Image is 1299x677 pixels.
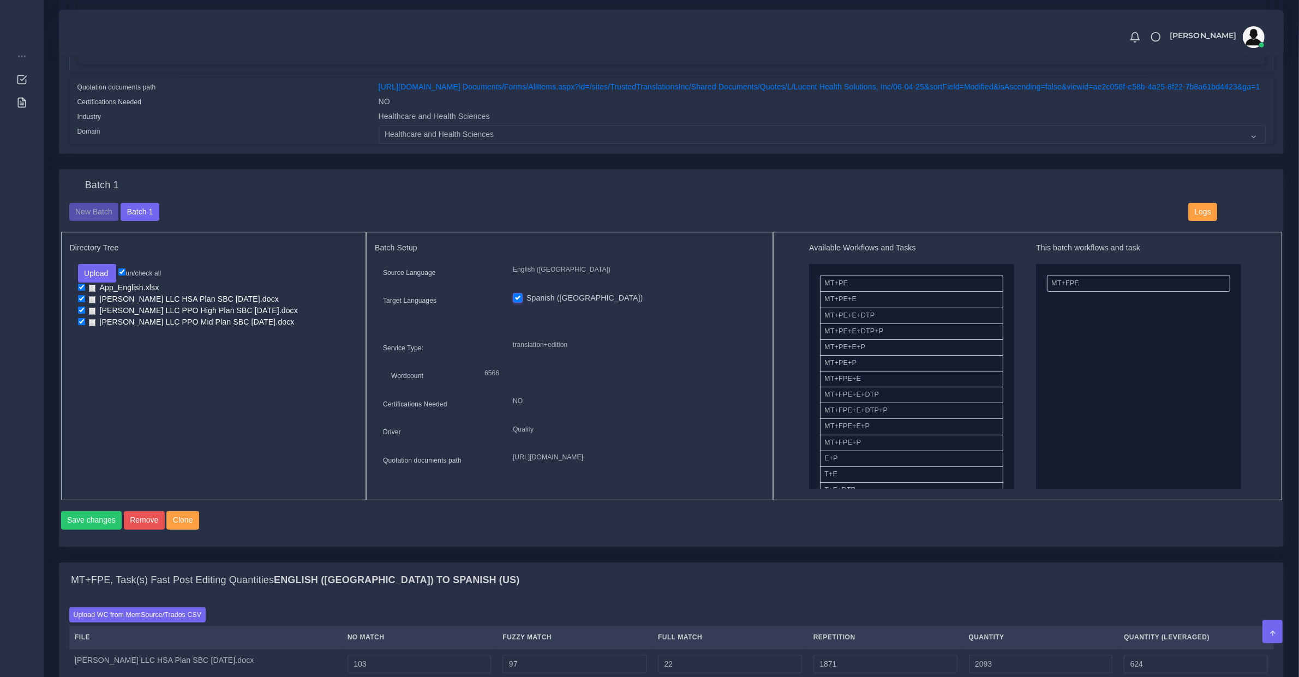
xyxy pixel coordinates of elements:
button: Logs [1188,203,1217,221]
label: Upload WC from MemSource/Trados CSV [69,607,206,622]
p: [URL][DOMAIN_NAME] [513,452,756,463]
li: T+E+DTP [820,482,1003,499]
div: MT+FPE, Task(s) Fast Post Editing QuantitiesEnglish ([GEOGRAPHIC_DATA]) TO Spanish (US) [59,563,1283,598]
th: Fuzzy Match [497,626,653,649]
li: MT+PE+E+DTP [820,308,1003,324]
a: [PERSON_NAME] LLC PPO High Plan SBC [DATE].docx [85,305,302,316]
a: Clone [166,511,201,530]
a: [PERSON_NAME]avatar [1164,26,1268,48]
span: [PERSON_NAME] [1170,32,1237,39]
b: English ([GEOGRAPHIC_DATA]) TO Spanish (US) [274,574,519,585]
th: File [69,626,342,649]
label: Source Language [383,268,436,278]
li: MT+FPE [1047,275,1230,292]
label: Driver [383,427,401,437]
label: Domain [77,127,100,136]
div: Healthcare and Health Sciences [370,111,1274,125]
button: Remove [124,511,165,530]
li: E+P [820,451,1003,467]
li: MT+PE+P [820,355,1003,372]
a: [PERSON_NAME] LLC HSA Plan SBC [DATE].docx [85,294,283,304]
label: Wordcount [391,371,423,381]
li: MT+FPE+P [820,435,1003,451]
li: MT+PE+E [820,291,1003,308]
th: Quantity [963,626,1118,649]
a: [PERSON_NAME] LLC PPO Mid Plan SBC [DATE].docx [85,317,298,327]
li: MT+FPE+E [820,371,1003,387]
a: App_English.xlsx [85,283,163,293]
a: New Batch [69,207,119,215]
h5: This batch workflows and task [1036,243,1241,253]
th: Quantity (Leveraged) [1118,626,1274,649]
p: translation+edition [513,339,756,351]
label: Quotation documents path [383,456,462,465]
h5: Directory Tree [70,243,358,253]
label: Certifications Needed [383,399,447,409]
span: Logs [1195,207,1211,216]
a: Batch 1 [121,207,159,215]
a: [URL][DOMAIN_NAME] Documents/Forms/AllItems.aspx?id=/sites/TrustedTranslationsInc/Shared Document... [379,82,1260,91]
label: Target Languages [383,296,436,305]
li: T+E [820,466,1003,483]
button: Upload [78,264,117,283]
li: MT+FPE+E+DTP [820,387,1003,403]
li: MT+FPE+E+P [820,418,1003,435]
li: MT+PE+E+DTP+P [820,323,1003,340]
button: Save changes [61,511,122,530]
p: English ([GEOGRAPHIC_DATA]) [513,264,756,275]
img: avatar [1243,26,1265,48]
h5: Batch Setup [375,243,764,253]
div: NO [370,96,1274,111]
label: Spanish ([GEOGRAPHIC_DATA]) [526,292,643,304]
li: MT+PE+E+P [820,339,1003,356]
label: Industry [77,112,101,122]
p: Quality [513,424,756,435]
p: 6566 [484,368,748,379]
label: un/check all [118,268,161,278]
label: Service Type: [383,343,423,353]
p: NO [513,396,756,407]
a: Remove [124,511,167,530]
label: Certifications Needed [77,97,142,107]
li: MT+FPE+E+DTP+P [820,403,1003,419]
button: Batch 1 [121,203,159,221]
input: un/check all [118,268,125,275]
h4: Batch 1 [85,179,119,191]
button: Clone [166,511,199,530]
th: Repetition [807,626,963,649]
button: New Batch [69,203,119,221]
li: MT+PE [820,275,1003,292]
h4: MT+FPE, Task(s) Fast Post Editing Quantities [71,574,519,586]
th: Full Match [653,626,808,649]
th: No Match [342,626,497,649]
h5: Available Workflows and Tasks [809,243,1014,253]
label: Quotation documents path [77,82,156,92]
